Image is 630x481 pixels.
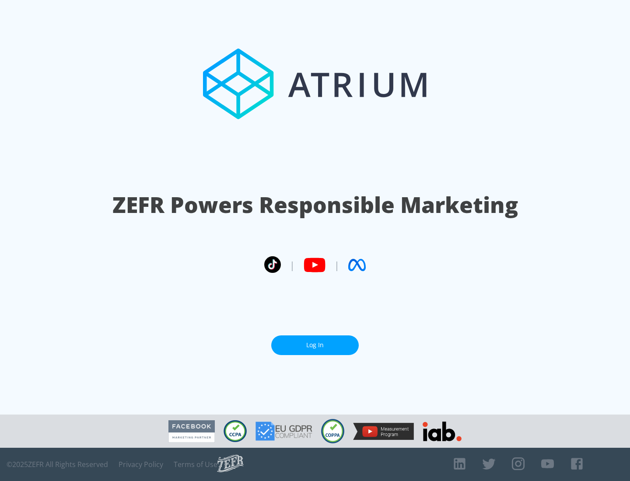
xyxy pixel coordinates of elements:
img: IAB [423,422,462,441]
img: CCPA Compliant [224,420,247,442]
img: GDPR Compliant [255,422,312,441]
span: | [334,258,339,272]
span: | [290,258,295,272]
span: © 2025 ZEFR All Rights Reserved [7,460,108,469]
a: Privacy Policy [119,460,163,469]
img: Facebook Marketing Partner [168,420,215,443]
a: Terms of Use [174,460,217,469]
h1: ZEFR Powers Responsible Marketing [112,190,518,220]
a: Log In [271,335,359,355]
img: YouTube Measurement Program [353,423,414,440]
img: COPPA Compliant [321,419,344,443]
